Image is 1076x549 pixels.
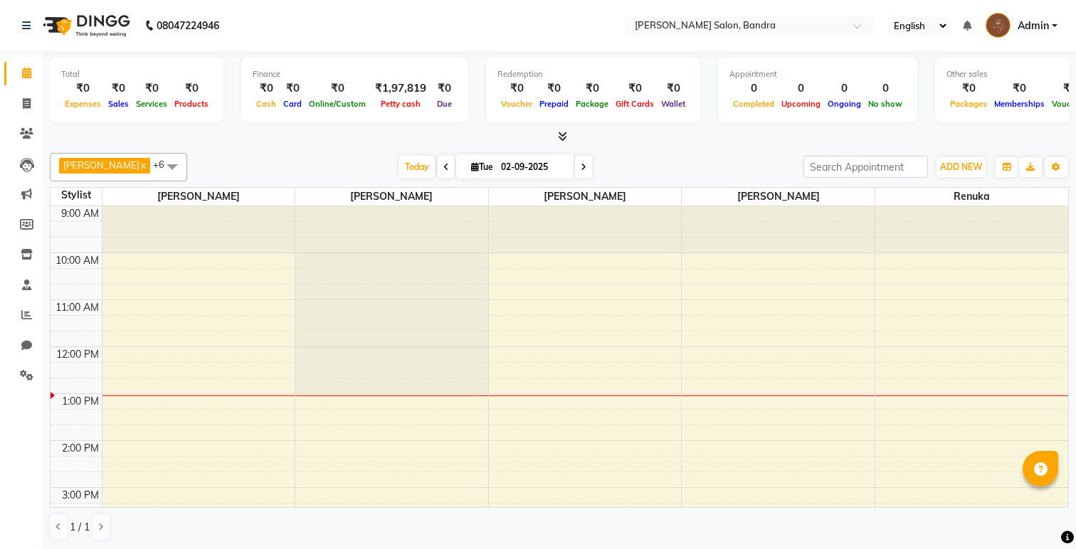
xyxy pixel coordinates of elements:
[991,80,1048,97] div: ₹0
[139,159,146,171] a: x
[612,99,658,109] span: Gift Cards
[102,188,295,206] span: [PERSON_NAME]
[803,156,928,178] input: Search Appointment
[53,253,102,268] div: 10:00 AM
[572,80,612,97] div: ₹0
[253,99,280,109] span: Cash
[432,80,457,97] div: ₹0
[940,161,982,172] span: ADD NEW
[824,99,865,109] span: Ongoing
[61,80,105,97] div: ₹0
[468,161,497,172] span: Tue
[991,99,1048,109] span: Memberships
[369,80,432,97] div: ₹1,97,819
[70,520,90,535] span: 1 / 1
[824,80,865,97] div: 0
[497,99,536,109] span: Voucher
[778,99,824,109] span: Upcoming
[305,80,369,97] div: ₹0
[572,99,612,109] span: Package
[682,188,875,206] span: [PERSON_NAME]
[1018,18,1049,33] span: Admin
[1016,492,1062,535] iframe: chat widget
[536,99,572,109] span: Prepaid
[53,347,102,362] div: 12:00 PM
[865,99,906,109] span: No show
[153,159,175,170] span: +6
[280,80,305,97] div: ₹0
[132,80,171,97] div: ₹0
[61,99,105,109] span: Expenses
[280,99,305,109] span: Card
[729,80,778,97] div: 0
[59,394,102,409] div: 1:00 PM
[36,6,134,46] img: logo
[946,99,991,109] span: Packages
[51,188,102,203] div: Stylist
[497,68,689,80] div: Redemption
[253,80,280,97] div: ₹0
[946,80,991,97] div: ₹0
[132,99,171,109] span: Services
[729,68,906,80] div: Appointment
[986,13,1011,38] img: Admin
[295,188,488,206] span: [PERSON_NAME]
[937,157,986,177] button: ADD NEW
[253,68,457,80] div: Finance
[305,99,369,109] span: Online/Custom
[59,488,102,503] div: 3:00 PM
[729,99,778,109] span: Completed
[63,159,139,171] span: [PERSON_NAME]
[157,6,219,46] b: 08047224946
[171,99,212,109] span: Products
[59,441,102,456] div: 2:00 PM
[489,188,682,206] span: [PERSON_NAME]
[399,156,435,178] span: Today
[497,80,536,97] div: ₹0
[612,80,658,97] div: ₹0
[61,68,212,80] div: Total
[377,99,424,109] span: Petty cash
[171,80,212,97] div: ₹0
[497,156,568,178] input: 2025-09-02
[58,206,102,221] div: 9:00 AM
[778,80,824,97] div: 0
[433,99,455,109] span: Due
[536,80,572,97] div: ₹0
[105,80,132,97] div: ₹0
[875,188,1068,206] span: Renuka
[105,99,132,109] span: Sales
[865,80,906,97] div: 0
[658,80,689,97] div: ₹0
[53,300,102,315] div: 11:00 AM
[658,99,689,109] span: Wallet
